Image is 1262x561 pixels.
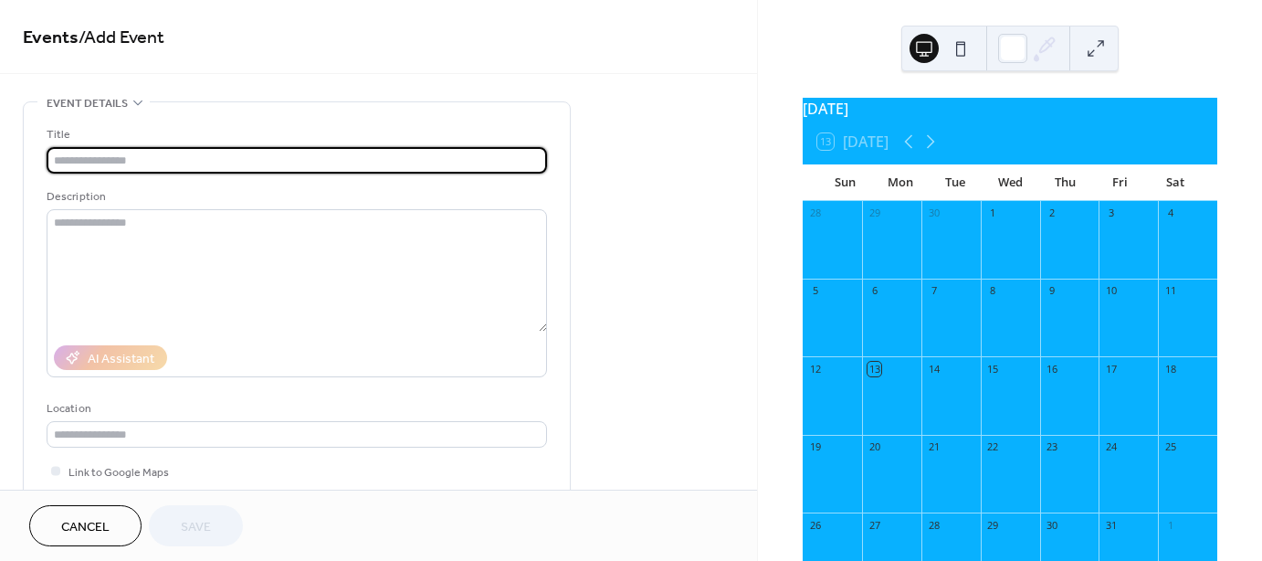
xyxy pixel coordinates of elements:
div: Title [47,125,543,144]
div: 14 [927,362,941,376]
div: 16 [1046,362,1059,376]
div: 23 [1046,440,1059,454]
div: 2 [1046,206,1059,220]
span: / Add Event [79,20,164,56]
div: Location [47,399,543,418]
span: Cancel [61,518,110,537]
div: Sat [1148,164,1203,201]
div: 27 [868,518,881,532]
div: 6 [868,284,881,298]
div: 30 [927,206,941,220]
div: 3 [1104,206,1118,220]
div: 1 [986,206,1000,220]
div: 5 [808,284,822,298]
div: 10 [1104,284,1118,298]
button: Cancel [29,505,142,546]
div: Fri [1092,164,1147,201]
div: Wed [983,164,1037,201]
div: 25 [1163,440,1177,454]
div: 8 [986,284,1000,298]
span: Link to Google Maps [68,463,169,482]
div: 26 [808,518,822,532]
div: 22 [986,440,1000,454]
div: Thu [1037,164,1092,201]
div: 15 [986,362,1000,376]
div: 21 [927,440,941,454]
div: 17 [1104,362,1118,376]
div: Description [47,187,543,206]
span: Event details [47,94,128,113]
a: Events [23,20,79,56]
div: [DATE] [803,98,1217,120]
div: 19 [808,440,822,454]
div: 7 [927,284,941,298]
div: 29 [868,206,881,220]
div: 24 [1104,440,1118,454]
div: 28 [808,206,822,220]
div: Sun [817,164,872,201]
div: 29 [986,518,1000,532]
div: 30 [1046,518,1059,532]
div: 9 [1046,284,1059,298]
div: 13 [868,362,881,376]
div: 11 [1163,284,1177,298]
div: 1 [1163,518,1177,532]
div: Mon [872,164,927,201]
div: Tue [928,164,983,201]
div: 20 [868,440,881,454]
div: 28 [927,518,941,532]
div: 31 [1104,518,1118,532]
div: 12 [808,362,822,376]
div: 18 [1163,362,1177,376]
div: 4 [1163,206,1177,220]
